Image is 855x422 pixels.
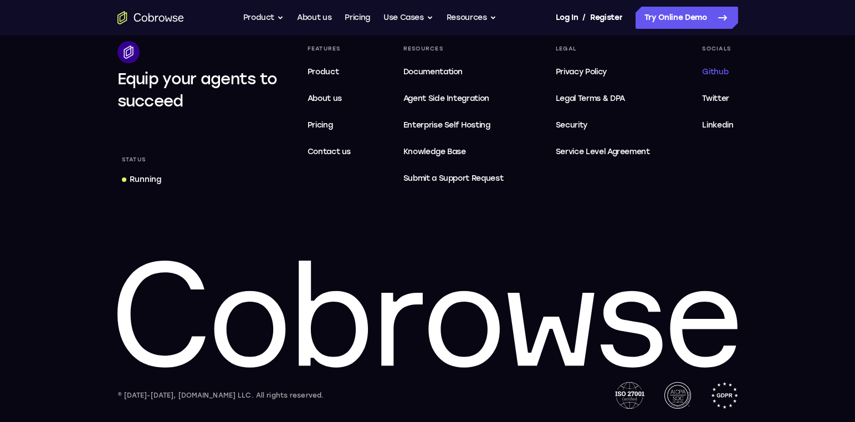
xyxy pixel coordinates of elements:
[303,88,356,110] a: About us
[551,114,654,136] a: Security
[711,382,738,409] img: GDPR
[308,147,351,156] span: Contact us
[130,174,161,185] div: Running
[403,147,466,156] span: Knowledge Base
[117,69,278,110] span: Equip your agents to succeed
[303,61,356,83] a: Product
[383,7,433,29] button: Use Cases
[345,7,370,29] a: Pricing
[556,145,650,159] span: Service Level Agreement
[702,120,733,130] span: Linkedin
[556,120,587,130] span: Security
[308,94,342,103] span: About us
[551,141,654,163] a: Service Level Agreement
[308,67,339,77] span: Product
[556,7,578,29] a: Log In
[243,7,284,29] button: Product
[447,7,496,29] button: Resources
[399,141,508,163] a: Knowledge Base
[399,88,508,110] a: Agent Side Integration
[556,67,607,77] span: Privacy Policy
[403,172,504,185] span: Submit a Support Request
[399,41,508,57] div: Resources
[615,382,644,409] img: ISO
[698,88,738,110] a: Twitter
[117,390,324,401] div: © [DATE]-[DATE], [DOMAIN_NAME] LLC. All rights reserved.
[117,170,166,190] a: Running
[308,120,333,130] span: Pricing
[403,119,504,132] span: Enterprise Self Hosting
[303,141,356,163] a: Contact us
[297,7,331,29] a: About us
[403,92,504,105] span: Agent Side Integration
[698,41,738,57] div: Socials
[551,61,654,83] a: Privacy Policy
[399,167,508,190] a: Submit a Support Request
[403,67,463,77] span: Documentation
[590,7,622,29] a: Register
[399,61,508,83] a: Documentation
[702,67,728,77] span: Github
[698,114,738,136] a: Linkedin
[582,11,586,24] span: /
[117,152,151,167] div: Status
[303,114,356,136] a: Pricing
[117,11,184,24] a: Go to the home page
[664,382,691,409] img: AICPA SOC
[702,94,729,103] span: Twitter
[303,41,356,57] div: Features
[698,61,738,83] a: Github
[556,94,625,103] span: Legal Terms & DPA
[636,7,738,29] a: Try Online Demo
[399,114,508,136] a: Enterprise Self Hosting
[551,88,654,110] a: Legal Terms & DPA
[551,41,654,57] div: Legal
